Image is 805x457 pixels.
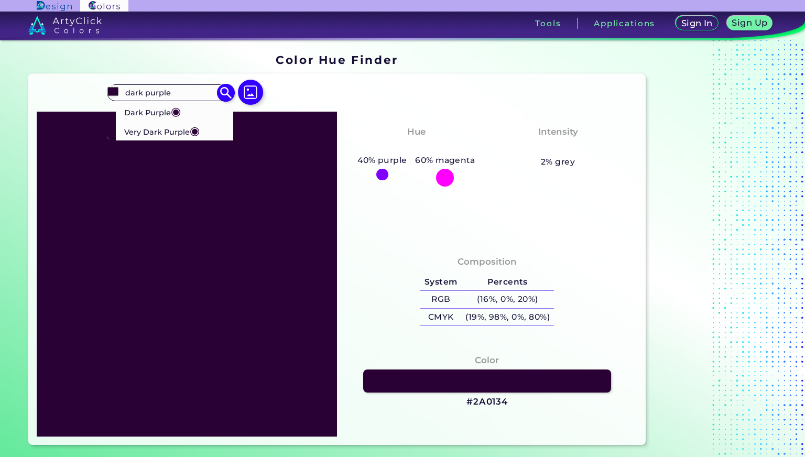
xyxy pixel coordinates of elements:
p: Dark Purple [124,102,181,121]
h5: (16%, 0%, 20%) [461,291,553,308]
h5: 40% purple [353,154,411,167]
h3: #2A0134 [466,396,508,408]
img: icon search [217,84,235,102]
span: ◉ [171,104,181,118]
h3: Applications [594,19,655,27]
h5: RGB [420,291,461,308]
input: type color.. [122,85,219,100]
h3: Vibrant [535,141,581,154]
h5: Percents [461,274,553,291]
h4: Hue [407,124,426,139]
span: ◉ [190,124,200,137]
h5: 60% magenta [411,154,479,167]
h4: Composition [458,254,517,269]
h5: Sign In [683,19,711,27]
h5: Sign Up [734,19,766,27]
h3: Purply Magenta [372,141,460,154]
h1: Color Hue Finder [276,52,398,68]
p: Very Dark Purple [124,121,200,140]
h4: Color [475,353,499,368]
iframe: Advertisement [650,49,781,449]
h4: Intensity [538,124,578,139]
h5: System [420,274,461,291]
a: Sign In [678,17,716,30]
img: logo_artyclick_colors_white.svg [28,16,102,35]
a: Sign Up [729,17,770,30]
h3: Tools [535,19,561,27]
h5: 2% grey [541,155,575,169]
img: ArtyClick Design logo [37,1,72,11]
img: icon picture [238,80,263,105]
h5: (19%, 98%, 0%, 80%) [461,309,553,326]
h5: CMYK [420,309,461,326]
